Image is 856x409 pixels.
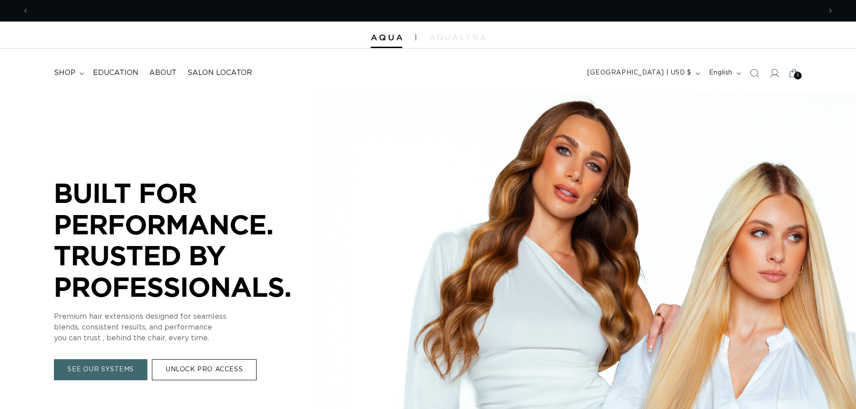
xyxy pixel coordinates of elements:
[54,333,324,344] p: you can trust , behind the chair, every time.
[704,65,745,82] button: English
[587,68,692,78] span: [GEOGRAPHIC_DATA] | USD $
[54,68,75,78] span: shop
[54,177,324,302] p: BUILT FOR PERFORMANCE. TRUSTED BY PROFESSIONALS.
[149,68,177,78] span: About
[88,63,144,83] a: Education
[430,35,486,40] img: aqualyna.com
[182,63,257,83] a: Salon Locator
[144,63,182,83] a: About
[709,68,732,78] span: English
[16,2,35,19] button: Previous announcement
[797,72,799,79] span: 5
[54,360,147,381] a: SEE OUR SYSTEMS
[93,68,138,78] span: Education
[582,65,704,82] button: [GEOGRAPHIC_DATA] | USD $
[54,312,324,322] p: Premium hair extensions designed for seamless
[152,360,257,381] a: UNLOCK PRO ACCESS
[821,2,840,19] button: Next announcement
[54,322,324,333] p: blends, consistent results, and performance
[49,63,88,83] summary: shop
[371,35,402,41] img: Aqua Hair Extensions
[745,63,764,83] summary: Search
[187,68,252,78] span: Salon Locator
